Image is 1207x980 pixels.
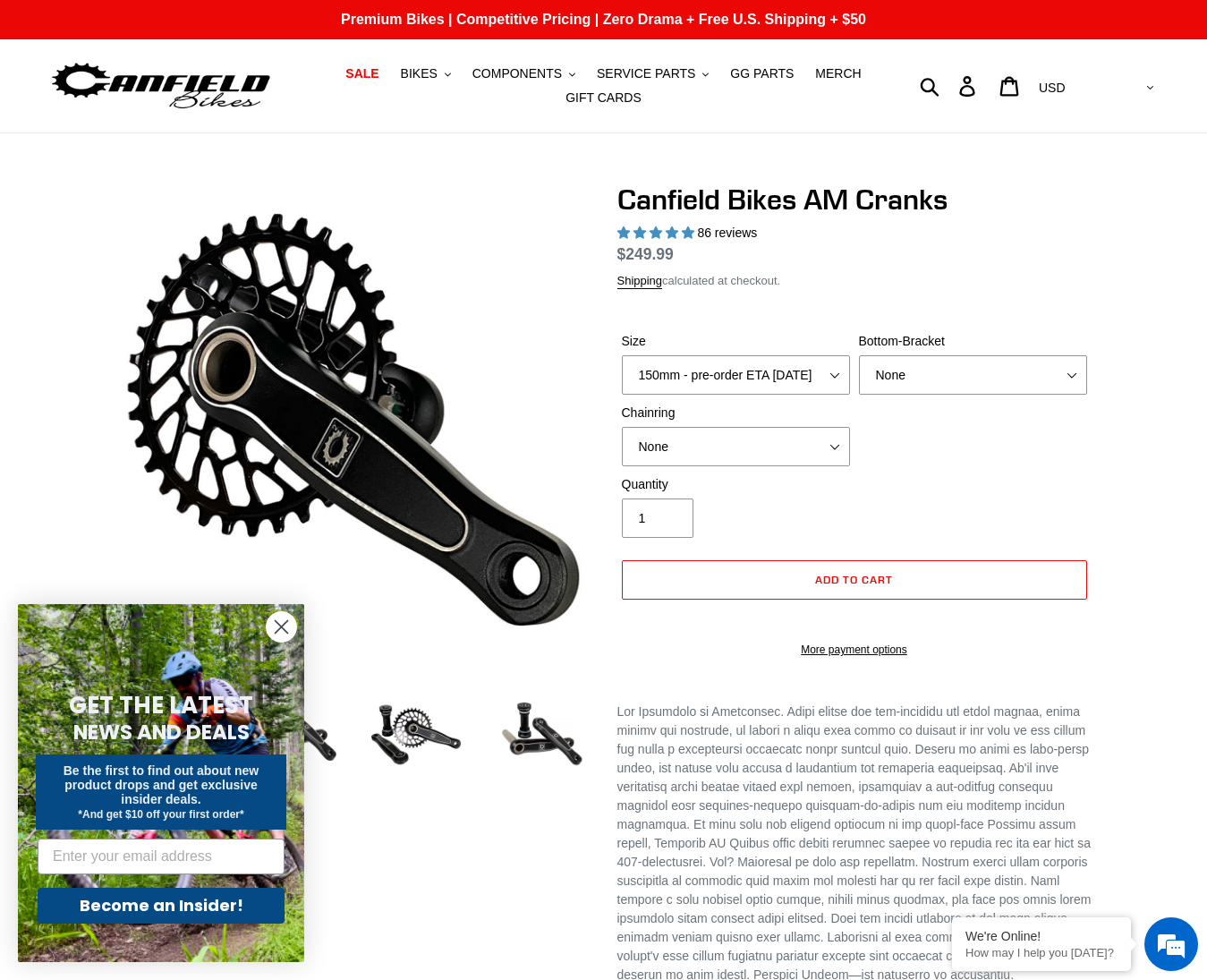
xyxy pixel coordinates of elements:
[617,274,663,289] a: Shipping
[588,62,718,86] button: SERVICE PARTS
[622,642,1087,658] a: More payment options
[49,58,273,115] img: Canfield Bikes
[69,689,253,721] span: GET THE LATEST
[622,332,850,351] label: Size
[492,686,591,784] img: Load image into Gallery viewer, CANFIELD-AM_DH-CRANKS
[597,66,695,81] span: SERVICE PARTS
[806,62,870,86] a: MERCH
[965,946,1118,959] p: How may I help you today?
[64,763,259,806] span: Be the first to find out about new product drops and get exclusive insider deals.
[617,245,674,263] span: $249.99
[565,90,642,106] span: GIFT CARDS
[617,272,1092,290] div: calculated at checkout.
[815,66,861,81] span: MERCH
[617,226,698,240] span: 4.97 stars
[557,86,650,110] a: GIFT CARDS
[266,611,297,643] button: Close dialog
[336,62,387,86] a: SALE
[38,839,285,874] input: Enter your email address
[392,62,460,86] button: BIKES
[815,573,893,586] span: Add to cart
[859,332,1087,351] label: Bottom-Bracket
[730,66,794,81] span: GG PARTS
[622,475,850,494] label: Quantity
[721,62,803,86] a: GG PARTS
[622,404,850,422] label: Chainring
[622,560,1087,600] button: Add to cart
[617,183,1092,217] h1: Canfield Bikes AM Cranks
[38,888,285,924] button: Become an Insider!
[965,929,1118,943] div: We're Online!
[697,226,757,240] span: 86 reviews
[345,66,378,81] span: SALE
[367,686,465,784] img: Load image into Gallery viewer, Canfield Bikes AM Cranks
[78,808,243,821] span: *And get $10 off your first order*
[463,62,584,86] button: COMPONENTS
[73,718,250,746] span: NEWS AND DEALS
[472,66,562,81] span: COMPONENTS
[401,66,438,81] span: BIKES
